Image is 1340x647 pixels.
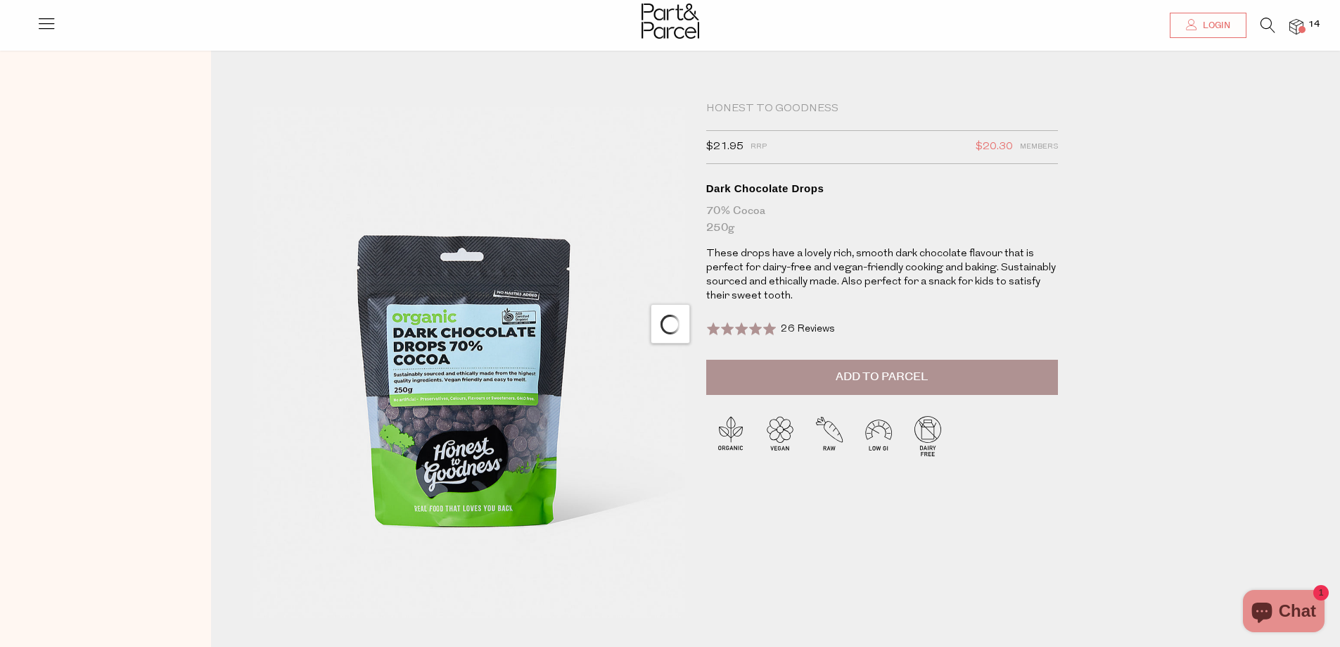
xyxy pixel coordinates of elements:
[805,411,854,460] img: P_P-ICONS-Live_Bec_V11_Raw.svg
[706,203,1058,237] div: 70% Cocoa 250g
[1239,590,1329,636] inbox-online-store-chat: Shopify online store chat
[706,247,1058,303] p: These drops have a lovely rich, smooth dark chocolate flavour that is perfect for dairy-free and ...
[1199,20,1230,32] span: Login
[755,411,805,460] img: P_P-ICONS-Live_Bec_V11_Vegan.svg
[642,4,699,39] img: Part&Parcel
[1305,18,1323,31] span: 14
[1170,13,1246,38] a: Login
[903,411,952,460] img: P_P-ICONS-Live_Bec_V11_Dairy_Free.svg
[706,411,755,460] img: P_P-ICONS-Live_Bec_V11_Organic.svg
[253,107,685,617] img: Dark Chocolate Drops
[751,138,767,156] span: RRP
[706,102,1058,116] div: Honest to Goodness
[706,138,744,156] span: $21.95
[781,324,835,334] span: 26 Reviews
[706,360,1058,395] button: Add to Parcel
[854,411,903,460] img: P_P-ICONS-Live_Bec_V11_Low_Gi.svg
[836,369,928,385] span: Add to Parcel
[976,138,1013,156] span: $20.30
[706,182,1058,196] div: Dark Chocolate Drops
[1289,19,1303,34] a: 14
[1020,138,1058,156] span: Members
